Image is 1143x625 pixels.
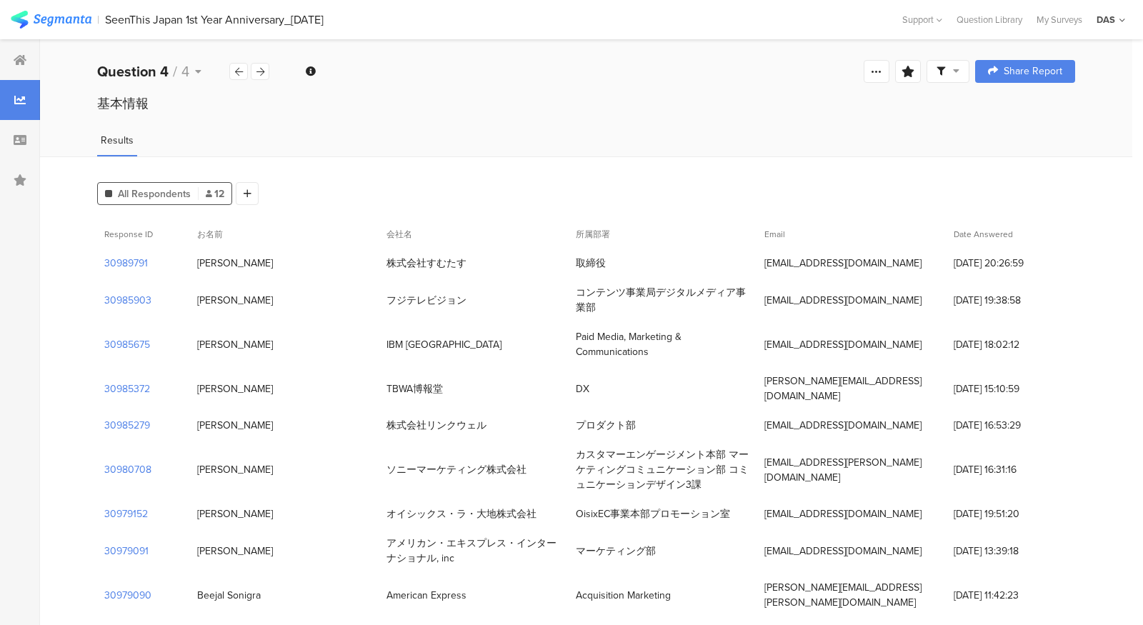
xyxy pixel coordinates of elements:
div: [EMAIL_ADDRESS][DOMAIN_NAME] [764,293,922,308]
div: [PERSON_NAME] [197,337,273,352]
div: Paid Media, Marketing & Communications [576,329,751,359]
div: 株式会社すむたす [386,256,466,271]
div: IBM [GEOGRAPHIC_DATA] [386,337,501,352]
span: [DATE] 20:26:59 [954,256,1068,271]
div: マーケティング部 [576,544,656,559]
div: プロダクト部 [576,418,636,433]
div: OisixEC事業本部プロモーション室 [576,506,730,521]
a: My Surveys [1029,13,1089,26]
div: Support [902,9,942,31]
div: [EMAIL_ADDRESS][DOMAIN_NAME] [764,337,922,352]
section: 30979152 [104,506,148,521]
span: お名前 [197,228,223,241]
span: [DATE] 18:02:12 [954,337,1068,352]
span: Share Report [1004,66,1062,76]
span: [DATE] 11:42:23 [954,588,1068,603]
span: 12 [206,186,224,201]
b: Question 4 [97,61,169,82]
div: 基本情報 [97,94,1075,113]
span: 会社名 [386,228,412,241]
div: TBWA博報堂 [386,381,443,396]
div: [PERSON_NAME] [197,418,273,433]
div: [PERSON_NAME][EMAIL_ADDRESS][PERSON_NAME][DOMAIN_NAME] [764,580,939,610]
span: Date Answered [954,228,1013,241]
span: [DATE] 19:51:20 [954,506,1068,521]
span: [DATE] 15:10:59 [954,381,1068,396]
img: segmanta logo [11,11,91,29]
div: [PERSON_NAME] [197,506,273,521]
span: 4 [181,61,189,82]
div: [PERSON_NAME] [197,544,273,559]
section: 30985279 [104,418,150,433]
section: 30979091 [104,544,149,559]
span: All Respondents [118,186,191,201]
span: 所属部署 [576,228,610,241]
div: [EMAIL_ADDRESS][DOMAIN_NAME] [764,544,922,559]
div: [PERSON_NAME] [197,462,273,477]
div: [PERSON_NAME] [197,381,273,396]
div: オイシックス・ラ・大地株式会社 [386,506,536,521]
div: ソニーマーケティング株式会社 [386,462,526,477]
span: [DATE] 16:31:16 [954,462,1068,477]
span: / [173,61,177,82]
div: フジテレビジョン [386,293,466,308]
section: 30989791 [104,256,148,271]
div: [EMAIL_ADDRESS][DOMAIN_NAME] [764,256,922,271]
div: American Express [386,588,466,603]
span: Response ID [104,228,153,241]
span: [DATE] 19:38:58 [954,293,1068,308]
div: [EMAIL_ADDRESS][DOMAIN_NAME] [764,506,922,521]
div: Beejal Sonigra [197,588,261,603]
section: 30985903 [104,293,151,308]
span: [DATE] 13:39:18 [954,544,1068,559]
div: [EMAIL_ADDRESS][PERSON_NAME][DOMAIN_NAME] [764,455,939,485]
section: 30979090 [104,588,151,603]
div: DX [576,381,589,396]
div: [EMAIL_ADDRESS][DOMAIN_NAME] [764,418,922,433]
span: [DATE] 16:53:29 [954,418,1068,433]
a: Question Library [949,13,1029,26]
div: [PERSON_NAME] [197,256,273,271]
div: SeenThis Japan 1st Year Anniversary_[DATE] [105,13,324,26]
div: DAS [1097,13,1115,26]
div: Acquisition Marketing [576,588,671,603]
div: 取締役 [576,256,606,271]
div: カスタマーエンゲージメント本部 マーケティングコミュニケーション部 コミュニケーションデザイン3課 [576,447,751,492]
section: 30985675 [104,337,150,352]
div: [PERSON_NAME] [197,293,273,308]
div: コンテンツ事業局デジタルメディア事業部 [576,285,751,315]
div: アメリカン・エキスプレス・インターナショナル, inc [386,536,561,566]
span: Email [764,228,785,241]
div: | [97,11,99,28]
section: 30985372 [104,381,150,396]
section: 30980708 [104,462,151,477]
div: 株式会社リンクウェル [386,418,486,433]
div: [PERSON_NAME][EMAIL_ADDRESS][DOMAIN_NAME] [764,374,939,404]
span: Results [101,133,134,148]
